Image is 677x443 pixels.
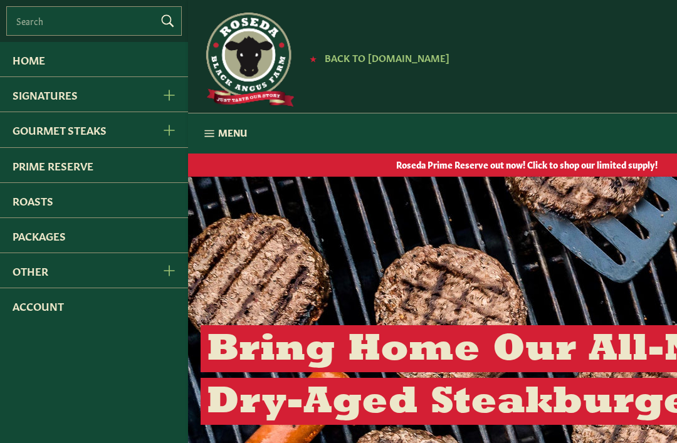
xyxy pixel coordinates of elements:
span: ★ [310,53,317,63]
button: Gourmet Steaks Menu [149,112,188,147]
input: Search [6,6,182,36]
span: Back to [DOMAIN_NAME] [325,51,449,64]
button: Menu [188,113,260,154]
button: Signatures Menu [149,77,188,112]
a: ★ Back to [DOMAIN_NAME] [303,53,449,63]
button: Other Menu [149,253,188,288]
span: Menu [218,126,247,139]
img: Roseda Beef [201,13,295,107]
